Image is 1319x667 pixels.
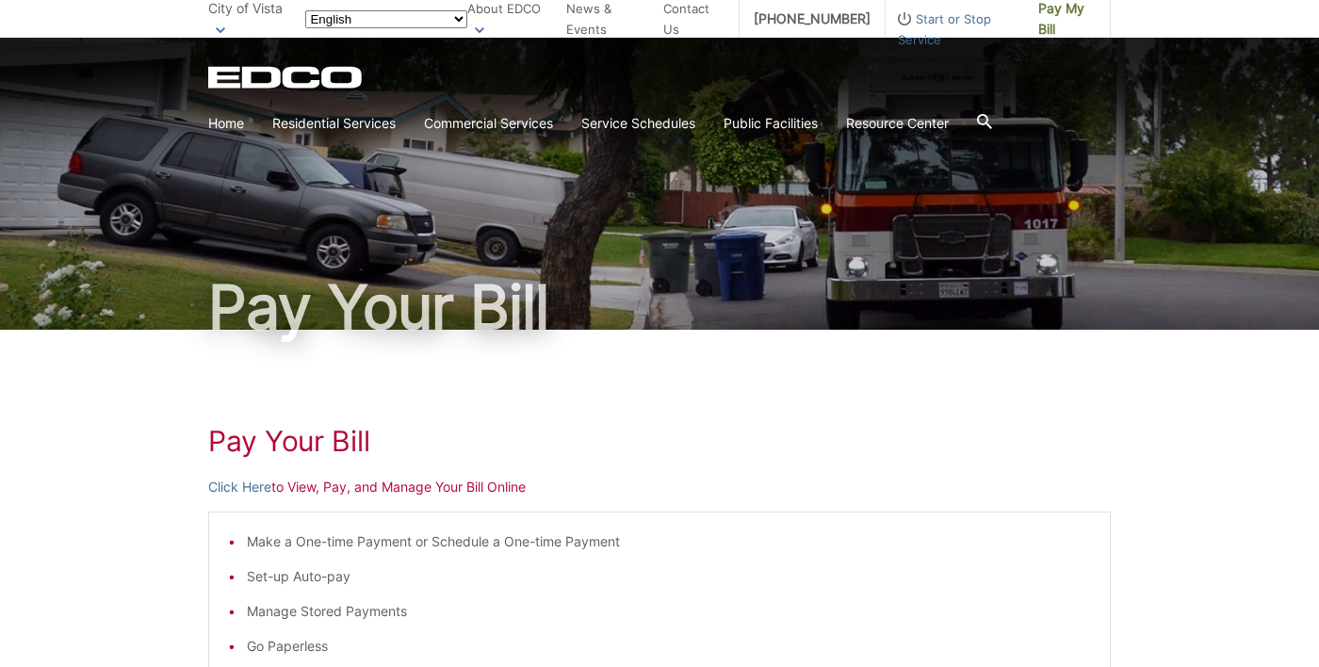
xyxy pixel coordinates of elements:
li: Go Paperless [247,636,1091,657]
a: Home [208,113,244,134]
a: Click Here [208,477,271,497]
a: Service Schedules [581,113,695,134]
select: Select a language [305,10,467,28]
a: Commercial Services [424,113,553,134]
li: Set-up Auto-pay [247,566,1091,587]
a: Resource Center [846,113,949,134]
h1: Pay Your Bill [208,277,1111,337]
a: EDCD logo. Return to the homepage. [208,66,365,89]
a: Public Facilities [724,113,818,134]
p: to View, Pay, and Manage Your Bill Online [208,477,1111,497]
li: Manage Stored Payments [247,601,1091,622]
a: Residential Services [272,113,396,134]
li: Make a One-time Payment or Schedule a One-time Payment [247,531,1091,552]
h1: Pay Your Bill [208,424,1111,458]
